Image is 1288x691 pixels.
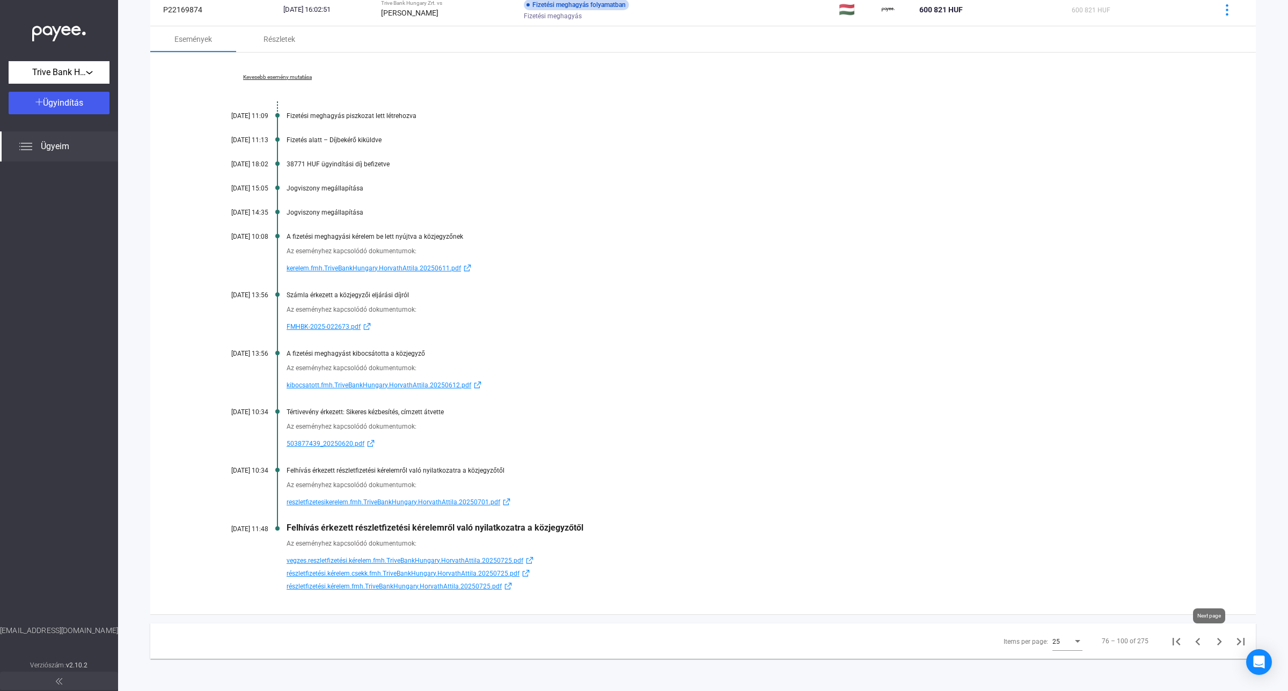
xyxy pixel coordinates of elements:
img: external-link-blue [361,322,374,330]
div: Az eseményhez kapcsolódó dokumentumok: [287,480,1202,490]
div: Open Intercom Messenger [1246,649,1272,675]
span: kibocsatott.fmh.TriveBankHungary.HorvathAttila.20250612.pdf [287,379,471,392]
div: [DATE] 13:56 [204,350,268,357]
img: external-link-blue [500,498,513,506]
button: Previous page [1187,630,1209,652]
a: Kevesebb esemény mutatása [204,74,351,80]
div: Jogviszony megállapítása [287,209,1202,216]
a: vegzes.reszletfizetési.kérelem.fmh.TriveBankHungary.HorvathAttila.20250725.pdfexternal-link-blue [287,554,1202,567]
div: Fizetési meghagyás piszkozat lett létrehozva [287,112,1202,120]
div: [DATE] 13:56 [204,291,268,299]
div: [DATE] 11:13 [204,136,268,144]
div: A fizetési meghagyási kérelem be lett nyújtva a közjegyzőnek [287,233,1202,240]
div: [DATE] 14:35 [204,209,268,216]
img: payee-logo [882,3,895,16]
strong: v2.10.2 [66,661,88,669]
div: Items per page: [1004,635,1048,648]
div: [DATE] 11:09 [204,112,268,120]
div: Az eseményhez kapcsolódó dokumentumok: [287,304,1202,315]
div: [DATE] 10:34 [204,408,268,416]
div: 38771 HUF ügyindítási díj befizetve [287,160,1202,168]
span: FMHBK-2025-022673.pdf [287,320,361,333]
img: plus-white.svg [35,98,43,106]
img: list.svg [19,140,32,153]
button: Last page [1230,630,1252,652]
img: external-link-blue [502,582,515,590]
div: Az eseményhez kapcsolódó dokumentumok: [287,363,1202,373]
button: Trive Bank Hungary Zrt. [9,61,109,84]
button: Next page [1209,630,1230,652]
div: Tértivevény érkezett: Sikeres kézbesítés, címzett átvette [287,408,1202,416]
div: Fizetés alatt – Díjbekérő kiküldve [287,136,1202,144]
span: 25 [1052,638,1060,645]
div: A fizetési meghagyást kibocsátotta a közjegyző [287,350,1202,357]
mat-select: Items per page: [1052,635,1082,648]
div: Az eseményhez kapcsolódó dokumentumok: [287,421,1202,432]
div: Az eseményhez kapcsolódó dokumentumok: [287,538,1202,549]
div: Az eseményhez kapcsolódó dokumentumok: [287,246,1202,256]
button: Ügyindítás [9,92,109,114]
span: Fizetési meghagyás [524,10,582,23]
div: 76 – 100 of 275 [1102,635,1148,648]
span: Ügyindítás [43,98,83,108]
div: Next page [1193,608,1225,623]
img: more-blue [1221,4,1233,16]
a: 503877439_20250620.pdfexternal-link-blue [287,437,1202,450]
a: részletfizetési.kérelem.csekk.fmh.TriveBankHungary.HorvathAttila.20250725.pdfexternal-link-blue [287,567,1202,580]
div: Jogviszony megállapítása [287,185,1202,192]
div: Felhívás érkezett részletfizetési kérelemről való nyilatkozatra a közjegyzőtől [287,467,1202,474]
img: external-link-blue [461,264,474,272]
span: részletfizetési.kérelem.csekk.fmh.TriveBankHungary.HorvathAttila.20250725.pdf [287,567,519,580]
div: [DATE] 18:02 [204,160,268,168]
div: Események [174,33,212,46]
span: vegzes.reszletfizetési.kérelem.fmh.TriveBankHungary.HorvathAttila.20250725.pdf [287,554,523,567]
span: részletfizetési.kérelem.fmh.TriveBankHungary.HorvathAttila.20250725.pdf [287,580,502,593]
span: Ügyeim [41,140,69,153]
div: [DATE] 11:48 [204,525,268,533]
div: [DATE] 10:08 [204,233,268,240]
a: kerelem.fmh.TriveBankHungary.HorvathAttila.20250611.pdfexternal-link-blue [287,262,1202,275]
img: external-link-blue [519,569,532,577]
img: external-link-blue [523,556,536,564]
a: kibocsatott.fmh.TriveBankHungary.HorvathAttila.20250612.pdfexternal-link-blue [287,379,1202,392]
span: Trive Bank Hungary Zrt. [32,66,86,79]
a: reszletfizetesikerelem.fmh.TriveBankHungary.HorvathAttila.20250701.pdfexternal-link-blue [287,496,1202,509]
a: részletfizetési.kérelem.fmh.TriveBankHungary.HorvathAttila.20250725.pdfexternal-link-blue [287,580,1202,593]
div: Számla érkezett a közjegyzői eljárási díjról [287,291,1202,299]
a: FMHBK-2025-022673.pdfexternal-link-blue [287,320,1202,333]
button: First page [1166,630,1187,652]
img: white-payee-white-dot.svg [32,20,86,42]
img: external-link-blue [471,381,484,389]
div: [DATE] 16:02:51 [283,4,372,15]
span: kerelem.fmh.TriveBankHungary.HorvathAttila.20250611.pdf [287,262,461,275]
div: [DATE] 10:34 [204,467,268,474]
span: 600 821 HUF [1072,6,1110,14]
span: 600 821 HUF [919,5,963,14]
img: arrow-double-left-grey.svg [56,678,62,685]
span: 503877439_20250620.pdf [287,437,364,450]
div: Felhívás érkezett részletfizetési kérelemről való nyilatkozatra a közjegyzőtől [287,523,1202,533]
div: [DATE] 15:05 [204,185,268,192]
div: Részletek [264,33,295,46]
img: external-link-blue [364,439,377,447]
strong: [PERSON_NAME] [381,9,438,17]
span: reszletfizetesikerelem.fmh.TriveBankHungary.HorvathAttila.20250701.pdf [287,496,500,509]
